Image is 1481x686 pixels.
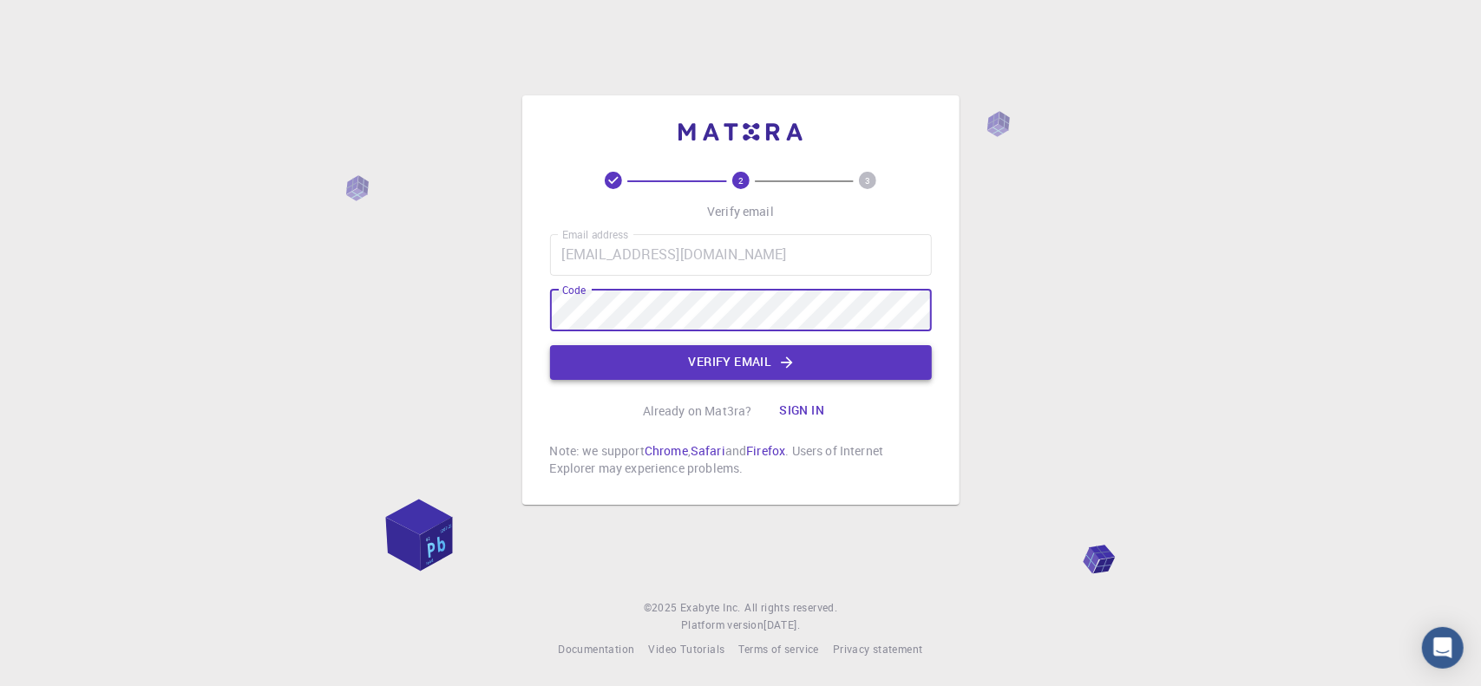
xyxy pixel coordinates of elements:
[744,599,837,617] span: All rights reserved.
[562,283,586,297] label: Code
[833,642,923,656] span: Privacy statement
[644,599,680,617] span: © 2025
[1422,627,1464,669] div: Open Intercom Messenger
[645,442,688,459] a: Chrome
[558,641,634,658] a: Documentation
[681,617,763,634] span: Platform version
[124,159,239,173] span: 15€ welcome bonus!
[648,642,724,656] span: Video Tutorials
[763,617,800,631] span: [DATE] .
[7,235,49,249] img: Email
[763,617,800,634] a: [DATE].
[738,642,818,656] span: Terms of service
[7,169,70,182] span: Sign up now
[558,642,634,656] span: Documentation
[49,235,145,248] span: Sign up with Email
[7,216,72,230] img: Facebook
[550,442,932,477] p: Note: we support , and . Users of Internet Explorer may experience problems.
[738,174,744,186] text: 2
[159,235,202,249] img: Apple
[691,442,725,459] a: Safari
[707,203,774,220] p: Verify email
[7,197,58,211] img: Google
[765,394,838,428] button: Sign in
[7,112,70,125] span: See savings
[7,155,70,168] span: Sign up now
[680,599,741,617] a: Exabyte Inc.
[7,140,38,153] span: Log in
[152,232,305,252] button: Sign up with Apple
[865,174,870,186] text: 3
[680,600,741,614] span: Exabyte Inc.
[643,402,752,420] p: Already on Mat3ra?
[562,227,628,242] label: Email address
[550,345,932,380] button: Verify email
[58,197,161,210] span: Sign up with Google
[72,216,189,229] span: Sign up with Facebook
[202,235,298,248] span: Sign up with Apple
[648,641,724,658] a: Video Tutorials
[833,641,923,658] a: Privacy statement
[746,442,785,459] a: Firefox
[738,641,818,658] a: Terms of service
